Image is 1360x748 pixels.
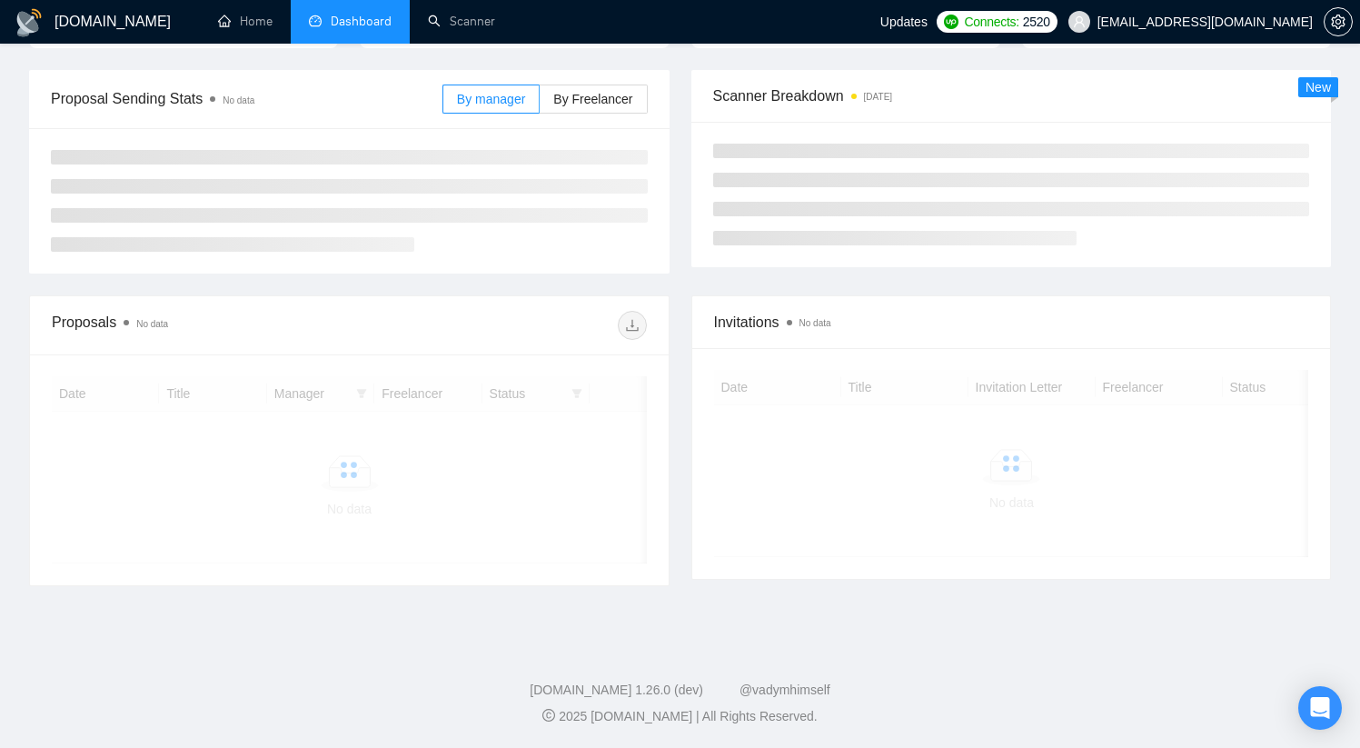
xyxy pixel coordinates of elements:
[1324,7,1353,36] button: setting
[880,15,928,29] span: Updates
[1298,686,1342,730] div: Open Intercom Messenger
[799,318,831,328] span: No data
[1324,15,1353,29] a: setting
[964,12,1018,32] span: Connects:
[52,311,349,340] div: Proposals
[309,15,322,27] span: dashboard
[1073,15,1086,28] span: user
[15,8,44,37] img: logo
[944,15,958,29] img: upwork-logo.png
[428,14,495,29] a: searchScanner
[714,311,1309,334] span: Invitations
[864,92,892,102] time: [DATE]
[51,87,442,110] span: Proposal Sending Stats
[740,683,830,697] a: @vadymhimself
[218,14,273,29] a: homeHome
[136,319,168,329] span: No data
[530,683,703,697] a: [DOMAIN_NAME] 1.26.0 (dev)
[713,85,1310,107] span: Scanner Breakdown
[1325,15,1352,29] span: setting
[223,95,254,105] span: No data
[331,14,392,29] span: Dashboard
[1023,12,1050,32] span: 2520
[457,92,525,106] span: By manager
[1305,80,1331,95] span: New
[542,709,555,722] span: copyright
[553,92,632,106] span: By Freelancer
[15,707,1345,726] div: 2025 [DOMAIN_NAME] | All Rights Reserved.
